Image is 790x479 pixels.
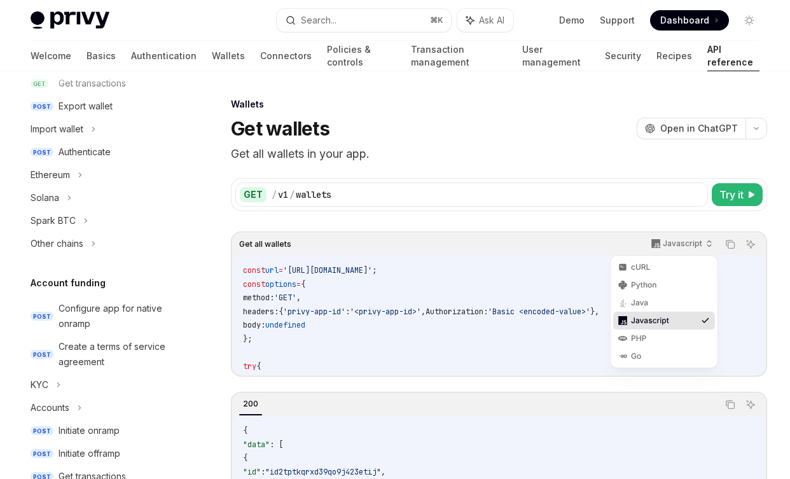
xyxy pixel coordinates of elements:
span: 'Basic <encoded-value>' [488,307,590,317]
div: Other chains [31,236,83,251]
button: Ask AI [742,236,759,253]
div: Wallets [231,98,767,111]
a: POSTConfigure app for native onramp [20,297,183,335]
div: Export wallet [59,99,113,114]
a: Dashboard [650,10,729,31]
p: Get all wallets in your app. [231,145,767,163]
div: KYC [31,377,48,392]
button: Open in ChatGPT [637,118,745,139]
a: Authentication [131,41,197,71]
div: Python [631,280,697,290]
div: Initiate offramp [59,446,120,461]
a: POSTInitiate onramp [20,419,183,442]
span: : [261,467,265,477]
span: = [296,279,301,289]
button: Copy the contents from the code block [722,236,738,253]
span: = [279,265,283,275]
a: POSTCreate a terms of service agreement [20,335,183,373]
a: POSTAuthenticate [20,141,183,163]
span: Ask AI [479,14,504,27]
span: Try it [719,187,744,202]
a: API reference [707,41,759,71]
button: Try it [712,183,763,206]
span: '<privy-app-id>' [350,307,421,317]
span: POST [31,449,53,459]
a: Wallets [212,41,245,71]
span: POST [31,148,53,157]
span: POST [31,426,53,436]
span: { [279,307,283,317]
span: ⌘ K [430,15,443,25]
span: "data" [243,440,270,450]
span: : [345,307,350,317]
h5: Account funding [31,275,106,291]
div: Java [631,298,697,308]
p: Javascript [663,239,702,249]
div: PHP [631,333,697,344]
span: headers: [243,307,279,317]
a: Demo [559,14,585,27]
span: { [301,279,305,289]
div: / [272,188,277,201]
span: , [421,307,426,317]
div: / [289,188,295,201]
span: }, [590,307,599,317]
a: POSTExport wallet [20,95,183,118]
span: Authorization: [426,307,488,317]
div: Authenticate [59,144,111,160]
span: { [243,453,247,463]
div: Search... [301,13,336,28]
span: { [256,361,261,371]
span: }; [243,334,252,344]
span: , [381,467,385,477]
a: Recipes [656,41,692,71]
a: Welcome [31,41,71,71]
span: '[URL][DOMAIN_NAME]' [283,265,372,275]
div: Spark BTC [31,213,76,228]
button: Copy the contents from the code block [722,396,738,413]
div: Ethereum [31,167,70,183]
span: : [ [270,440,283,450]
div: wallets [296,188,331,201]
span: "id" [243,467,261,477]
div: Javascript [631,316,697,326]
div: Javascript [610,255,718,368]
a: Policies & controls [327,41,396,71]
a: Support [600,14,635,27]
span: Dashboard [660,14,709,27]
span: Get all wallets [239,239,291,249]
a: Connectors [260,41,312,71]
button: Ask AI [742,396,759,413]
a: POSTInitiate offramp [20,442,183,465]
div: GET [240,187,267,202]
span: POST [31,350,53,359]
button: Search...⌘K [277,9,450,32]
a: Security [605,41,641,71]
div: Configure app for native onramp [59,301,176,331]
a: Transaction management [411,41,506,71]
span: 'GET' [274,293,296,303]
span: Open in ChatGPT [660,122,738,135]
span: url [265,265,279,275]
button: Ask AI [457,9,513,32]
div: Accounts [31,400,69,415]
div: Create a terms of service agreement [59,339,176,370]
span: , [296,293,301,303]
span: const [243,265,265,275]
h1: Get wallets [231,117,329,140]
a: Basics [87,41,116,71]
span: try [243,361,256,371]
div: Initiate onramp [59,423,120,438]
div: Import wallet [31,121,83,137]
div: Solana [31,190,59,205]
span: ; [372,265,377,275]
span: { [243,426,247,436]
button: Javascript [644,233,718,255]
div: cURL [631,262,697,272]
img: light logo [31,11,109,29]
button: Toggle dark mode [739,10,759,31]
span: POST [31,312,53,321]
div: 200 [239,396,262,412]
span: const [243,279,265,289]
a: User management [522,41,590,71]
